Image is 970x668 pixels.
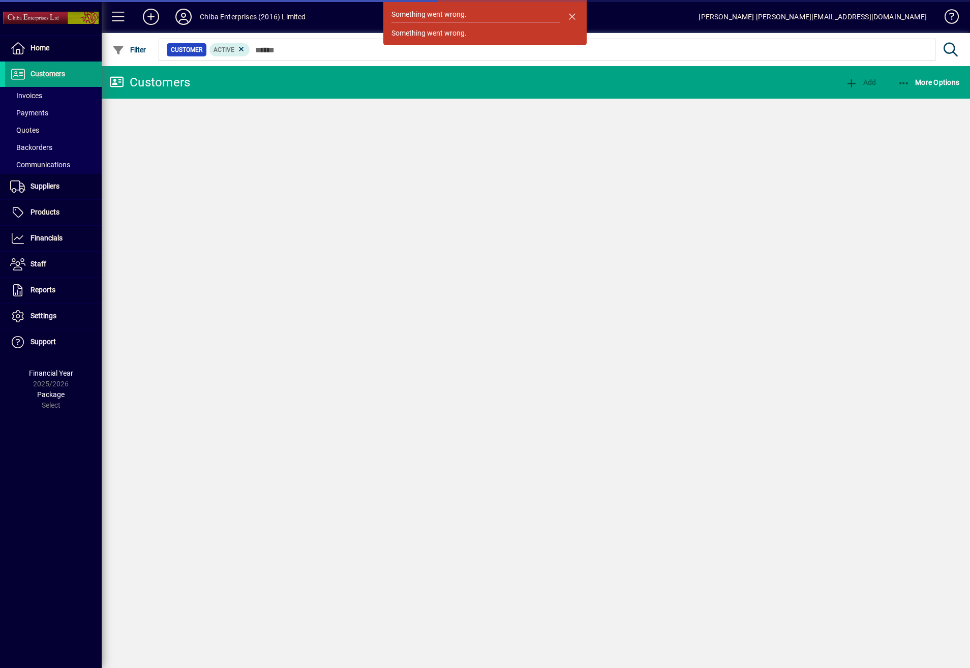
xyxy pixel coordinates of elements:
[10,109,48,117] span: Payments
[135,8,167,26] button: Add
[10,126,39,134] span: Quotes
[5,200,102,225] a: Products
[5,122,102,139] a: Quotes
[10,92,42,100] span: Invoices
[699,9,927,25] div: [PERSON_NAME] [PERSON_NAME][EMAIL_ADDRESS][DOMAIN_NAME]
[31,338,56,346] span: Support
[110,41,149,59] button: Filter
[10,161,70,169] span: Communications
[937,2,957,35] a: Knowledge Base
[31,70,65,78] span: Customers
[167,8,200,26] button: Profile
[5,36,102,61] a: Home
[5,87,102,104] a: Invoices
[31,260,46,268] span: Staff
[5,174,102,199] a: Suppliers
[5,278,102,303] a: Reports
[898,78,960,86] span: More Options
[843,73,878,92] button: Add
[5,226,102,251] a: Financials
[37,390,65,399] span: Package
[31,286,55,294] span: Reports
[5,303,102,329] a: Settings
[5,139,102,156] a: Backorders
[112,46,146,54] span: Filter
[5,252,102,277] a: Staff
[200,9,306,25] div: Chiba Enterprises (2016) Limited
[31,312,56,320] span: Settings
[171,45,202,55] span: Customer
[29,369,73,377] span: Financial Year
[209,43,250,56] mat-chip: Activation Status: Active
[31,44,49,52] span: Home
[5,104,102,122] a: Payments
[845,78,876,86] span: Add
[31,234,63,242] span: Financials
[895,73,962,92] button: More Options
[109,74,190,90] div: Customers
[5,156,102,173] a: Communications
[10,143,52,151] span: Backorders
[5,329,102,355] a: Support
[214,46,234,53] span: Active
[31,208,59,216] span: Products
[31,182,59,190] span: Suppliers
